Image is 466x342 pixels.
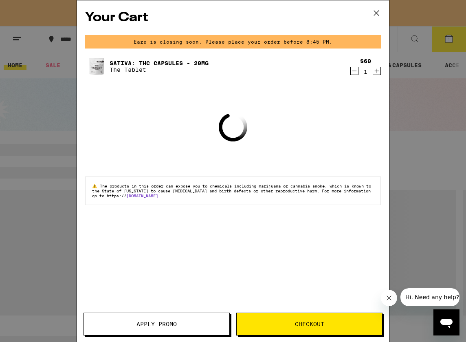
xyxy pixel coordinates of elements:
[85,35,381,49] div: Eaze is closing soon. Please place your order before 8:45 PM.
[85,55,108,78] img: SATIVA: THC Capsules - 20mg
[236,313,382,335] button: Checkout
[110,66,209,73] p: The Tablet
[85,9,381,27] h2: Your Cart
[381,290,397,306] iframe: Close message
[84,313,230,335] button: Apply Promo
[92,183,371,198] span: The products in this order can expose you to chemicals including marijuana or cannabis smoke, whi...
[92,183,100,188] span: ⚠️
[360,58,371,64] div: $60
[350,67,358,75] button: Decrement
[136,321,177,327] span: Apply Promo
[360,68,371,75] div: 1
[295,321,324,327] span: Checkout
[110,60,209,66] a: SATIVA: THC Capsules - 20mg
[400,288,459,306] iframe: Message from company
[373,67,381,75] button: Increment
[126,193,158,198] a: [DOMAIN_NAME]
[433,309,459,335] iframe: Button to launch messaging window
